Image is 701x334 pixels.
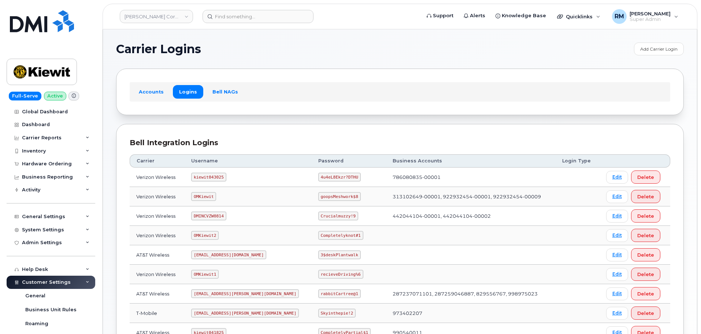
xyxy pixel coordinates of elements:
button: Delete [631,170,660,184]
span: Delete [637,290,654,297]
a: Accounts [133,85,170,98]
button: Delete [631,287,660,300]
th: Carrier [130,154,185,168]
a: Edit [606,249,628,261]
code: recieveDriving%6 [318,270,363,279]
a: Edit [606,210,628,223]
button: Delete [631,209,660,223]
a: Edit [606,190,628,203]
td: AT&T Wireless [130,245,185,265]
span: Delete [637,310,654,317]
td: 973402207 [386,304,556,323]
span: Delete [637,193,654,200]
a: Edit [606,268,628,281]
span: Delete [637,213,654,220]
span: Delete [637,252,654,258]
code: DMINCVZW0814 [191,212,226,220]
a: Edit [606,171,628,184]
td: Verizon Wireless [130,206,185,226]
td: 313102649-00001, 922932454-00001, 922932454-00009 [386,187,556,206]
a: Bell NAGs [206,85,244,98]
td: T-Mobile [130,304,185,323]
code: kiewit043025 [191,173,226,181]
code: OMKiewit [191,192,216,201]
code: Completelyknot#1 [318,231,363,240]
th: Login Type [556,154,600,168]
code: 3$deskPlantwalk [318,250,361,259]
code: Crucialmuzzy!9 [318,212,358,220]
span: Delete [637,174,654,181]
iframe: Messenger Launcher [669,302,696,329]
code: [EMAIL_ADDRESS][DOMAIN_NAME] [191,250,266,259]
code: goopsMeshwork$8 [318,192,361,201]
span: Carrier Logins [116,44,201,55]
a: Logins [173,85,203,98]
code: [EMAIL_ADDRESS][PERSON_NAME][DOMAIN_NAME] [191,309,299,318]
code: 4u4eL8Ekzr?DTHU [318,173,361,181]
td: AT&T Wireless [130,284,185,304]
a: Edit [606,287,628,300]
a: Add Carrier Login [634,43,684,55]
button: Delete [631,248,660,261]
button: Delete [631,229,660,242]
td: Verizon Wireless [130,187,185,206]
a: Edit [606,229,628,242]
button: Delete [631,190,660,203]
td: 442044104-00001, 442044104-00002 [386,206,556,226]
th: Business Accounts [386,154,556,168]
th: Username [185,154,312,168]
div: Bell Integration Logins [130,137,670,148]
td: Verizon Wireless [130,226,185,245]
button: Delete [631,307,660,320]
span: Delete [637,271,654,278]
code: Skyinthepie!2 [318,309,356,318]
td: Verizon Wireless [130,168,185,187]
td: 287237071101, 287259046887, 829556767, 998975023 [386,284,556,304]
td: Verizon Wireless [130,265,185,284]
code: [EMAIL_ADDRESS][PERSON_NAME][DOMAIN_NAME] [191,289,299,298]
code: OMKiewit2 [191,231,219,240]
span: Delete [637,232,654,239]
code: OMKiewit1 [191,270,219,279]
button: Delete [631,268,660,281]
th: Password [312,154,386,168]
td: 786080835-00001 [386,168,556,187]
a: Edit [606,307,628,320]
code: rabbitCartree@1 [318,289,361,298]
